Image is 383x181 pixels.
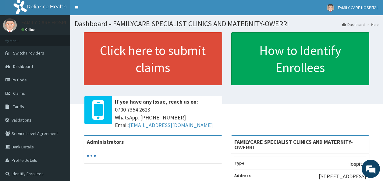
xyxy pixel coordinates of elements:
img: User Image [3,18,17,32]
strong: FAMILYCARE SPECIALIST CLINICS AND MATERNITY-OWERRI [234,138,353,151]
b: Type [234,160,244,166]
span: Dashboard [13,64,33,69]
li: Here [365,22,378,27]
span: 0700 7354 2623 WhatsApp: [PHONE_NUMBER] Email: [115,106,219,129]
h1: Dashboard - FAMILYCARE SPECIALIST CLINICS AND MATERNITY-OWERRI [75,20,378,28]
p: [STREET_ADDRESS] [319,172,366,180]
b: If you have any issue, reach us on: [115,98,198,105]
span: Tariffs [13,104,24,109]
span: Claims [13,90,25,96]
a: Click here to submit claims [84,32,222,85]
span: Switch Providers [13,50,44,56]
a: [EMAIL_ADDRESS][DOMAIN_NAME] [129,122,213,129]
span: FAMILY CARE HOSPITAL [338,5,378,10]
b: Administrators [87,138,124,145]
img: User Image [327,4,334,12]
a: Dashboard [342,22,365,27]
svg: audio-loading [87,151,96,160]
a: Online [21,27,36,32]
b: Address [234,173,251,178]
p: Hospital [347,160,366,168]
a: How to Identify Enrollees [231,32,370,85]
p: FAMILY CARE HOSPITAL [21,20,75,25]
